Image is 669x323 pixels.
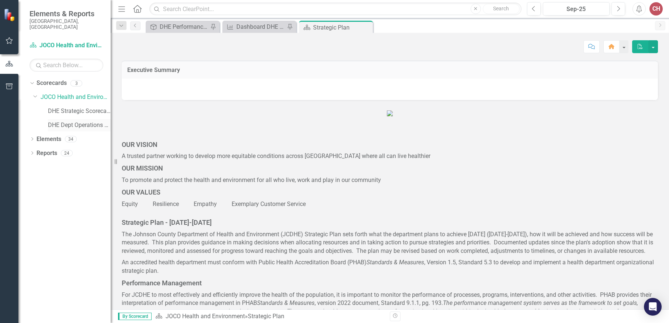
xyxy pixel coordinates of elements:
strong: Performance Management [122,279,202,287]
button: Sep-25 [543,2,610,16]
a: Dashboard DHE PM [224,22,285,31]
span: Elements & Reports [30,9,103,18]
button: CH [649,2,663,16]
a: JOCO Health and Environment [166,313,245,320]
p: An accredited health department must conform with Public Health Accreditation Board (PHAB) , Vers... [122,257,658,277]
img: ClearPoint Strategy [4,8,17,21]
strong: OUR MISSION [122,164,163,172]
em: Standards & Measures [257,299,315,306]
a: Elements [37,135,61,144]
div: Strategic Plan [248,313,284,320]
div: Dashboard DHE PM [236,22,285,31]
div: Strategic Plan [313,23,371,32]
small: [GEOGRAPHIC_DATA], [GEOGRAPHIC_DATA] [30,18,103,30]
strong: OUR VISION [122,141,157,148]
div: 24 [61,150,73,156]
strong: Strategic Plan - [DATE]-[DATE] [122,219,212,226]
input: Search Below... [30,59,103,72]
a: DHE Dept Operations PM Scorecard [48,121,111,130]
a: DHE Strategic Scorecard-Current Year's Plan [48,107,111,116]
input: Search ClearPoint... [149,3,521,16]
p: The Johnson County Department of Health and Environment (JCDHE) Strategic Plan sets forth what th... [122,229,658,257]
span: By Scorecard [118,313,152,320]
h3: Executive Summary [127,67,652,73]
div: DHE Performance Management Scorecard - Top Level [160,22,208,31]
div: Sep-25 [545,5,607,14]
span: OUR VALUES [122,188,160,196]
a: DHE Performance Management Scorecard - Top Level [148,22,208,31]
a: Reports [37,149,57,158]
p: A trusted partner working to develop more equitable conditions across [GEOGRAPHIC_DATA] where all... [122,151,658,162]
div: » [155,312,384,321]
div: 34 [65,136,77,142]
div: Open Intercom Messenger [644,298,662,316]
span: Search [493,6,509,11]
div: 3 [70,80,82,86]
a: Scorecards [37,79,67,87]
a: JOCO Health and Environment [30,41,103,50]
p: To promote and protect the health and environment for all who live, work and play in our community [122,175,658,186]
button: Search [483,4,520,14]
a: JOCO Health and Environment [41,93,111,102]
em: Standards & Measures [367,259,424,266]
p: Equity Resilience Empathy Exemplary Customer Service [122,199,658,209]
img: JCDHE%20Logo%20(2).JPG [387,110,393,116]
